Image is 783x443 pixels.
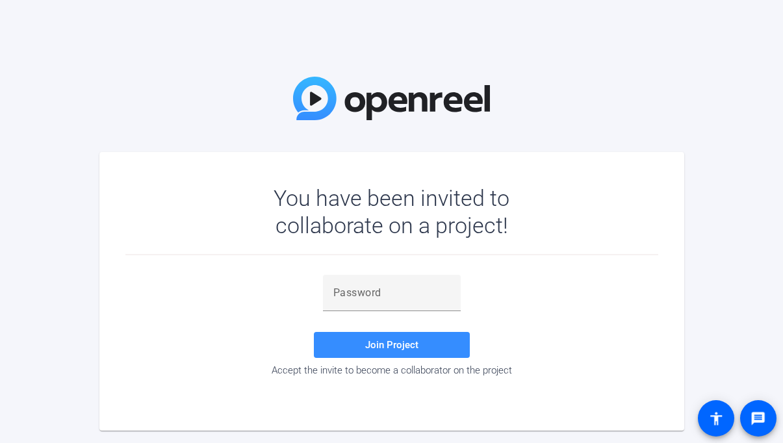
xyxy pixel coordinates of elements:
[333,285,450,301] input: Password
[365,339,418,351] span: Join Project
[751,411,766,426] mat-icon: message
[314,332,470,358] button: Join Project
[236,184,547,239] div: You have been invited to collaborate on a project!
[125,364,658,376] div: Accept the invite to become a collaborator on the project
[708,411,724,426] mat-icon: accessibility
[293,77,491,120] img: OpenReel Logo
